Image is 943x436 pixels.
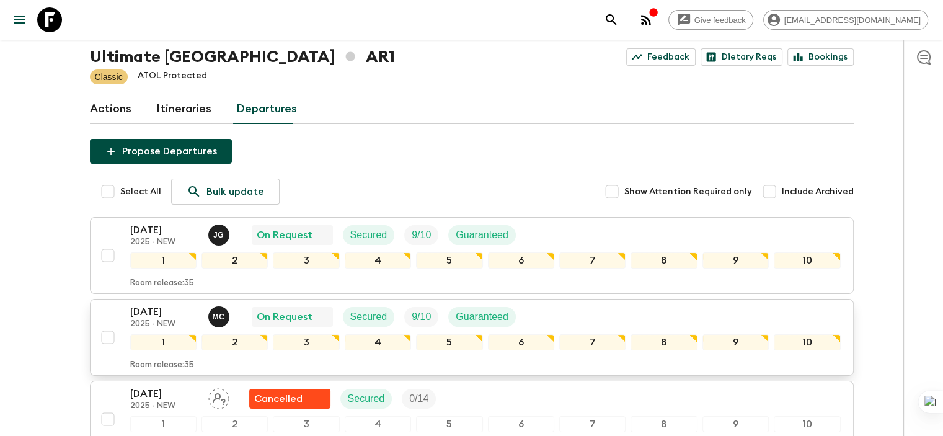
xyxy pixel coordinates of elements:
[208,228,232,238] span: Jessica Giachello
[130,386,198,401] p: [DATE]
[138,69,207,84] p: ATOL Protected
[599,7,624,32] button: search adventures
[412,309,431,324] p: 9 / 10
[130,305,198,319] p: [DATE]
[208,310,232,320] span: Mariano Cenzano
[559,334,626,350] div: 7
[213,230,224,240] p: J G
[120,185,161,198] span: Select All
[350,228,387,242] p: Secured
[236,94,297,124] a: Departures
[201,334,268,350] div: 2
[130,278,194,288] p: Room release: 35
[412,228,431,242] p: 9 / 10
[631,416,697,432] div: 8
[631,252,697,269] div: 8
[702,416,769,432] div: 9
[350,309,387,324] p: Secured
[774,416,840,432] div: 10
[340,389,392,409] div: Secured
[208,392,229,402] span: Assign pack leader
[201,252,268,269] div: 2
[130,416,197,432] div: 1
[701,48,782,66] a: Dietary Reqs
[90,139,232,164] button: Propose Departures
[402,389,436,409] div: Trip Fill
[404,307,438,327] div: Trip Fill
[249,389,330,409] div: Flash Pack cancellation
[130,252,197,269] div: 1
[156,94,211,124] a: Itineraries
[273,416,339,432] div: 3
[345,416,411,432] div: 4
[95,71,123,83] p: Classic
[345,252,411,269] div: 4
[201,416,268,432] div: 2
[409,391,428,406] p: 0 / 14
[488,252,554,269] div: 6
[257,309,312,324] p: On Request
[416,416,482,432] div: 5
[90,217,854,294] button: [DATE]2025 - NEWJessica GiachelloOn RequestSecuredTrip FillGuaranteed12345678910Room release:35
[631,334,697,350] div: 8
[774,334,840,350] div: 10
[774,252,840,269] div: 10
[416,252,482,269] div: 5
[90,94,131,124] a: Actions
[130,223,198,238] p: [DATE]
[7,7,32,32] button: menu
[213,312,225,322] p: M C
[787,48,854,66] a: Bookings
[456,228,508,242] p: Guaranteed
[208,225,232,246] button: JG
[130,401,198,411] p: 2025 - NEW
[345,334,411,350] div: 4
[404,225,438,245] div: Trip Fill
[559,252,626,269] div: 7
[130,360,194,370] p: Room release: 35
[273,252,339,269] div: 3
[668,10,753,30] a: Give feedback
[702,334,769,350] div: 9
[273,334,339,350] div: 3
[626,48,696,66] a: Feedback
[782,185,854,198] span: Include Archived
[257,228,312,242] p: On Request
[559,416,626,432] div: 7
[90,299,854,376] button: [DATE]2025 - NEWMariano CenzanoOn RequestSecuredTrip FillGuaranteed12345678910Room release:35
[348,391,385,406] p: Secured
[702,252,769,269] div: 9
[171,179,280,205] a: Bulk update
[206,184,264,199] p: Bulk update
[90,45,395,69] h1: Ultimate [GEOGRAPHIC_DATA] AR1
[130,334,197,350] div: 1
[343,225,395,245] div: Secured
[130,238,198,247] p: 2025 - NEW
[763,10,928,30] div: [EMAIL_ADDRESS][DOMAIN_NAME]
[488,416,554,432] div: 6
[688,16,753,25] span: Give feedback
[624,185,752,198] span: Show Attention Required only
[254,391,303,406] p: Cancelled
[130,319,198,329] p: 2025 - NEW
[343,307,395,327] div: Secured
[208,306,232,327] button: MC
[777,16,928,25] span: [EMAIL_ADDRESS][DOMAIN_NAME]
